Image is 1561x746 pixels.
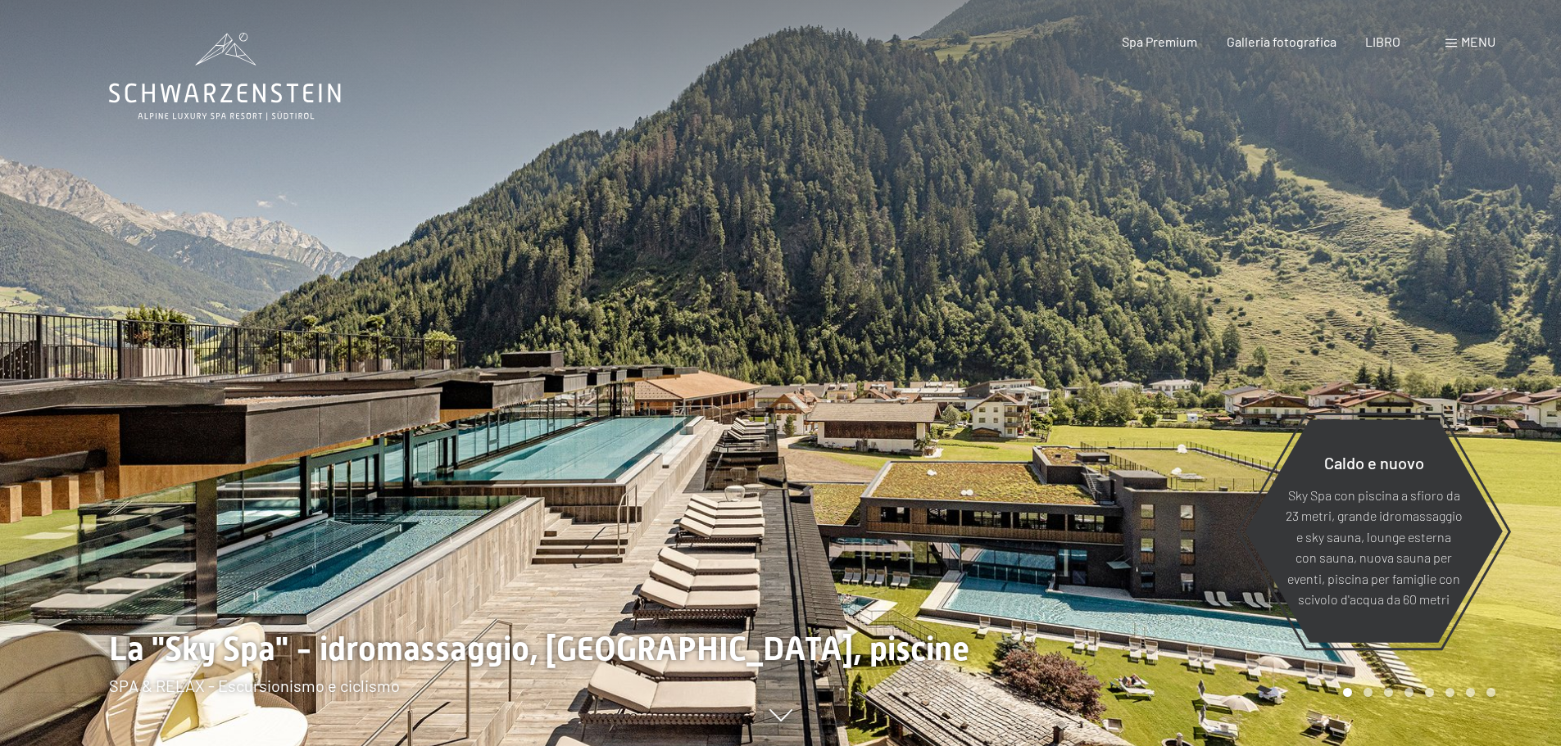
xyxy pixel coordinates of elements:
font: Caldo e nuovo [1324,452,1424,472]
font: Sky Spa con piscina a sfioro da 23 metri, grande idromassaggio e sky sauna, lounge esterna con sa... [1286,486,1463,607]
div: Pagina 4 del carosello [1404,688,1414,697]
a: Galleria fotografica [1227,34,1336,49]
div: Pagina 3 della giostra [1384,688,1393,697]
a: Caldo e nuovo Sky Spa con piscina a sfioro da 23 metri, grande idromassaggio e sky sauna, lounge ... [1244,418,1504,644]
div: Pagina 5 della giostra [1425,688,1434,697]
div: Pagina 8 della giostra [1486,688,1495,697]
div: Carosello Pagina 7 [1466,688,1475,697]
div: Paginazione carosello [1337,688,1495,697]
font: menu [1461,34,1495,49]
div: Carosello Pagina 2 [1364,688,1373,697]
a: LIBRO [1365,34,1400,49]
div: Pagina Carosello 1 (Diapositiva corrente) [1343,688,1352,697]
div: Pagina 6 della giostra [1445,688,1454,697]
a: Spa Premium [1122,34,1197,49]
